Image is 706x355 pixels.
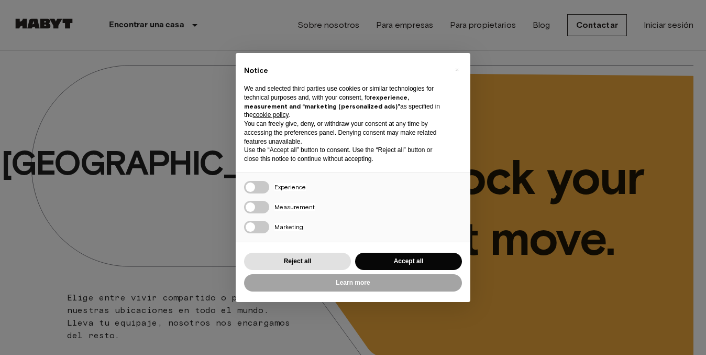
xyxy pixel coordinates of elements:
[448,61,465,78] button: Close this notice
[244,120,445,146] p: You can freely give, deny, or withdraw your consent at any time by accessing the preferences pane...
[244,253,351,270] button: Reject all
[455,63,459,76] span: ×
[244,66,445,76] h2: Notice
[274,223,303,231] span: Marketing
[274,183,306,191] span: Experience
[244,93,409,110] strong: experience, measurement and “marketing (personalized ads)”
[244,84,445,120] p: We and selected third parties use cookies or similar technologies for technical purposes and, wit...
[274,203,315,211] span: Measurement
[253,111,289,119] a: cookie policy
[355,253,462,270] button: Accept all
[244,274,462,292] button: Learn more
[244,146,445,164] p: Use the “Accept all” button to consent. Use the “Reject all” button or close this notice to conti...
